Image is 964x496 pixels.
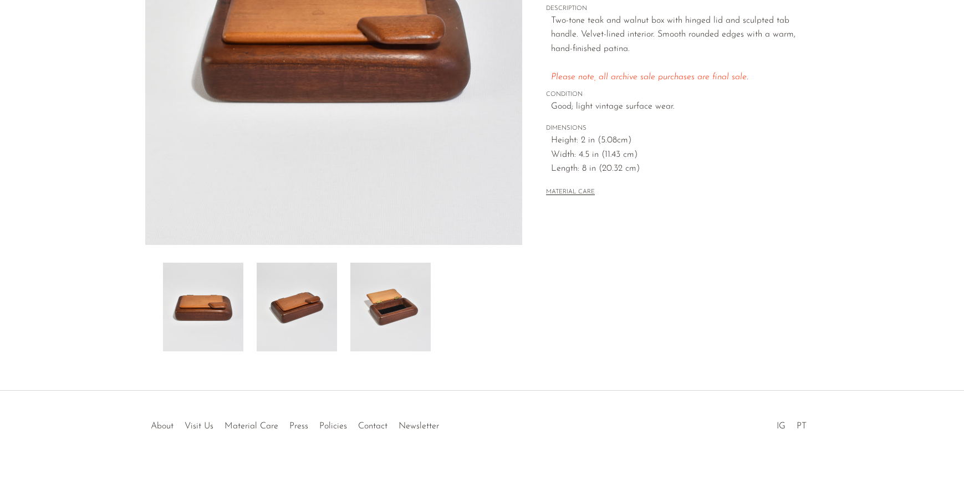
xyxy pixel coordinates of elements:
img: Two-Tone Wooden Box [257,263,337,351]
p: Two-tone teak and walnut box with hinged lid and sculpted tab handle. Velvet-lined interior. Smoo... [551,14,795,85]
a: Material Care [225,422,278,431]
a: Visit Us [185,422,213,431]
a: About [151,422,174,431]
a: Policies [319,422,347,431]
img: Two-Tone Wooden Box [350,263,431,351]
span: DESCRIPTION [546,4,795,14]
a: Contact [358,422,387,431]
a: PT [797,422,807,431]
span: DIMENSIONS [546,124,795,134]
span: Width: 4.5 in (11.43 cm) [551,148,795,162]
span: Length: 8 in (20.32 cm) [551,162,795,176]
span: Height: 2 in (5.08cm) [551,134,795,148]
span: Good; light vintage surface wear. [551,100,795,114]
a: Press [289,422,308,431]
em: Please note, all archive sale purchases are final sale. [551,73,748,81]
span: CONDITION [546,90,795,100]
button: MATERIAL CARE [546,188,595,197]
a: IG [777,422,786,431]
ul: Social Medias [771,413,812,434]
ul: Quick links [145,413,445,434]
img: Two-Tone Wooden Box [163,263,243,351]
